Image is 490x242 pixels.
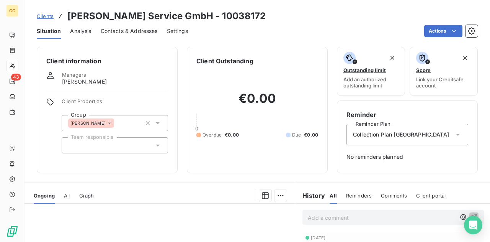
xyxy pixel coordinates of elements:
[70,27,91,35] span: Analysis
[311,235,325,240] span: [DATE]
[101,27,158,35] span: Contacts & Addresses
[346,193,372,199] span: Reminders
[37,27,61,35] span: Situation
[410,47,478,96] button: ScoreLink your Creditsafe account
[67,9,266,23] h3: [PERSON_NAME] Service GmbH - 10038172
[203,132,222,138] span: Overdue
[464,216,482,234] div: Open Intercom Messenger
[196,91,318,114] h2: €0.00
[343,67,386,73] span: Outstanding limit
[416,76,471,89] span: Link your Creditsafe account
[34,193,55,199] span: Ongoing
[346,153,468,161] span: No reminders planned
[37,13,54,19] span: Clients
[346,110,468,119] h6: Reminder
[225,132,239,138] span: €0.00
[416,67,431,73] span: Score
[114,120,120,127] input: Add a tag
[62,78,107,86] span: [PERSON_NAME]
[62,98,168,109] span: Client Properties
[304,132,318,138] span: €0.00
[79,193,94,199] span: Graph
[337,47,405,96] button: Outstanding limitAdd an authorized outstanding limit
[196,56,253,66] h6: Client Outstanding
[195,125,198,132] span: 0
[381,193,407,199] span: Comments
[292,132,301,138] span: Due
[37,12,54,20] a: Clients
[70,121,106,125] span: [PERSON_NAME]
[64,193,70,199] span: All
[6,225,18,237] img: Logo LeanPay
[6,5,18,17] div: GG
[46,56,168,66] h6: Client information
[353,131,449,138] span: Collection Plan [GEOGRAPHIC_DATA]
[11,74,21,81] span: 43
[424,25,462,37] button: Actions
[343,76,399,89] span: Add an authorized outstanding limit
[296,191,325,200] h6: History
[330,193,336,199] span: All
[416,193,446,199] span: Client portal
[62,72,86,78] span: Managers
[167,27,188,35] span: Settings
[68,142,74,149] input: Add a tag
